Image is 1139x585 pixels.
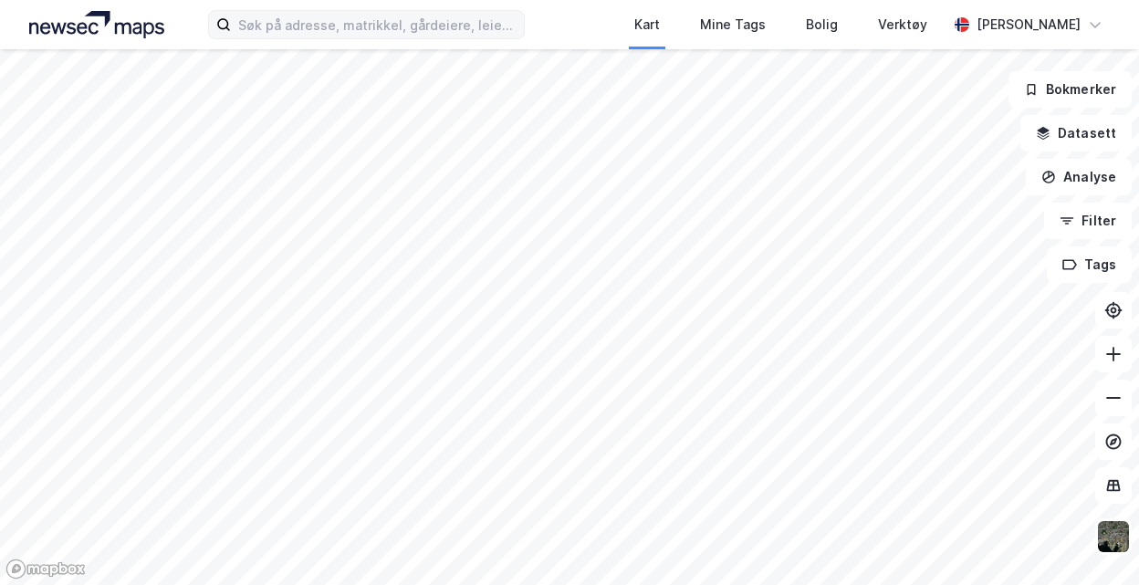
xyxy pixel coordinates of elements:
[29,11,164,38] img: logo.a4113a55bc3d86da70a041830d287a7e.svg
[1047,246,1132,283] button: Tags
[634,14,660,36] div: Kart
[1008,71,1132,108] button: Bokmerker
[806,14,838,36] div: Bolig
[977,14,1081,36] div: [PERSON_NAME]
[1026,159,1132,195] button: Analyse
[1048,497,1139,585] iframe: Chat Widget
[1020,115,1132,151] button: Datasett
[1048,497,1139,585] div: Kontrollprogram for chat
[700,14,766,36] div: Mine Tags
[878,14,927,36] div: Verktøy
[5,559,86,580] a: Mapbox homepage
[231,11,523,38] input: Søk på adresse, matrikkel, gårdeiere, leietakere eller personer
[1044,203,1132,239] button: Filter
